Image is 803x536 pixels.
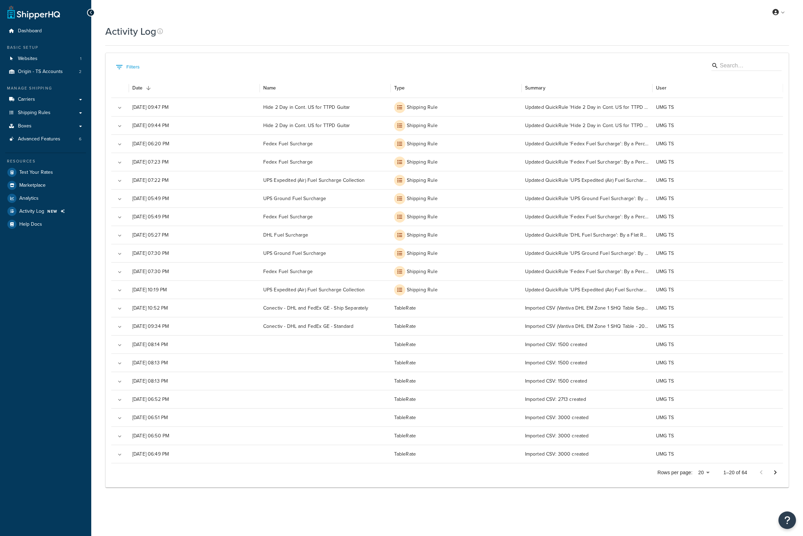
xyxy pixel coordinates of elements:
[522,171,652,189] div: Updated QuickRule 'UPS Expedited (Air) Fuel Surcharge Collection': By a Percentage
[522,445,652,463] div: Imported CSV: 3000 created
[79,69,81,75] span: 2
[129,244,260,262] div: [DATE] 07:30 PM
[652,445,783,463] div: UMG TS
[522,116,652,134] div: Updated QuickRule 'Hide 2 Day in Cont. US for TTPD Guitar': By a Flat Rate, And Apply This Rate T...
[129,153,260,171] div: [DATE] 07:23 PM
[522,262,652,280] div: Updated QuickRule 'Fedex Fuel Surcharge': By a Percentage
[115,212,125,222] button: Expand
[5,65,86,78] li: Origins
[115,358,125,368] button: Expand
[5,93,86,106] a: Carriers
[407,286,438,293] p: Shipping Rule
[652,244,783,262] div: UMG TS
[47,209,58,214] span: NEW
[522,317,652,335] div: Imported CSV (Vantiva DHL EM Zone 1 SHQ Table - 20250616.csv): 16 created in Conectiv - DHL and F...
[129,408,260,426] div: [DATE] 06:51 PM
[656,84,667,92] div: User
[144,83,153,93] button: Sort
[115,139,125,149] button: Expand
[652,189,783,207] div: UMG TS
[129,372,260,390] div: [DATE] 08:13 PM
[5,158,86,164] div: Resources
[260,189,391,207] div: UPS Ground Fuel Surcharge
[115,395,125,405] button: Expand
[652,426,783,445] div: UMG TS
[522,280,652,299] div: Updated QuickRule 'UPS Expedited (Air) Fuel Surcharge Collection': By a Percentage
[115,377,125,386] button: Expand
[260,280,391,299] div: UPS Expedited (Air) Fuel Surcharge Collection
[407,140,438,147] p: Shipping Rule
[132,84,143,92] div: Date
[5,205,86,218] li: Activity Log
[522,390,652,408] div: Imported CSV: 2713 created
[115,450,125,459] button: Expand
[5,192,86,205] a: Analytics
[5,218,86,231] a: Help Docs
[19,196,39,201] span: Analytics
[115,267,125,277] button: Expand
[260,116,391,134] div: Hide 2 Day in Cont. US for TTPD Guitar
[260,171,391,189] div: UPS Expedited (Air) Fuel Surcharge Collection
[5,133,86,146] li: Advanced Features
[522,244,652,262] div: Updated QuickRule 'UPS Ground Fuel Surcharge': By a Percentage
[18,69,63,75] span: Origin - TS Accounts
[5,45,86,51] div: Basic Setup
[522,372,652,390] div: Imported CSV: 1500 created
[407,122,438,129] p: Shipping Rule
[129,189,260,207] div: [DATE] 05:49 PM
[129,98,260,116] div: [DATE] 09:47 PM
[5,205,86,218] a: Activity Log NEW
[260,299,391,317] div: Conectiv - DHL and FedEx GE - Ship Separately
[129,116,260,134] div: [DATE] 09:44 PM
[5,179,86,192] a: Marketplace
[115,413,125,423] button: Expand
[129,317,260,335] div: [DATE] 09:34 PM
[115,103,125,113] button: Expand
[129,134,260,153] div: [DATE] 06:20 PM
[652,372,783,390] div: UMG TS
[522,189,652,207] div: Updated QuickRule 'UPS Ground Fuel Surcharge': By a Percentage
[19,170,53,176] span: Test Your Rates
[115,231,125,240] button: Expand
[260,244,391,262] div: UPS Ground Fuel Surcharge
[652,153,783,171] div: UMG TS
[115,121,125,131] button: Expand
[260,207,391,226] div: Fedex Fuel Surcharge
[407,159,438,166] p: Shipping Rule
[5,85,86,91] div: Manage Shipping
[18,123,32,129] span: Boxes
[391,390,522,408] div: TableRate
[652,353,783,372] div: UMG TS
[522,98,652,116] div: Updated QuickRule 'Hide 2 Day in Cont. US for TTPD Guitar': And Apply This Rate To...
[522,408,652,426] div: Imported CSV: 3000 created
[657,469,692,476] p: Rows per page:
[115,176,125,186] button: Expand
[391,317,522,335] div: TableRate
[19,183,46,188] span: Marketplace
[80,56,81,62] span: 1
[129,226,260,244] div: [DATE] 05:27 PM
[525,84,545,92] div: Summary
[260,317,391,335] div: Conectiv - DHL and FedEx GE - Standard
[652,134,783,153] div: UMG TS
[115,431,125,441] button: Expand
[79,136,81,142] span: 6
[129,299,260,317] div: [DATE] 10:52 PM
[129,445,260,463] div: [DATE] 06:49 PM
[522,353,652,372] div: Imported CSV: 1500 created
[115,158,125,167] button: Expand
[652,280,783,299] div: UMG TS
[407,268,438,275] p: Shipping Rule
[768,465,782,479] button: Go to next page
[5,25,86,38] a: Dashboard
[391,445,522,463] div: TableRate
[5,120,86,133] a: Boxes
[522,153,652,171] div: Updated QuickRule 'Fedex Fuel Surcharge': By a Percentage
[391,353,522,372] div: TableRate
[7,5,60,19] a: ShipperHQ Home
[407,195,438,202] p: Shipping Rule
[5,166,86,179] a: Test Your Rates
